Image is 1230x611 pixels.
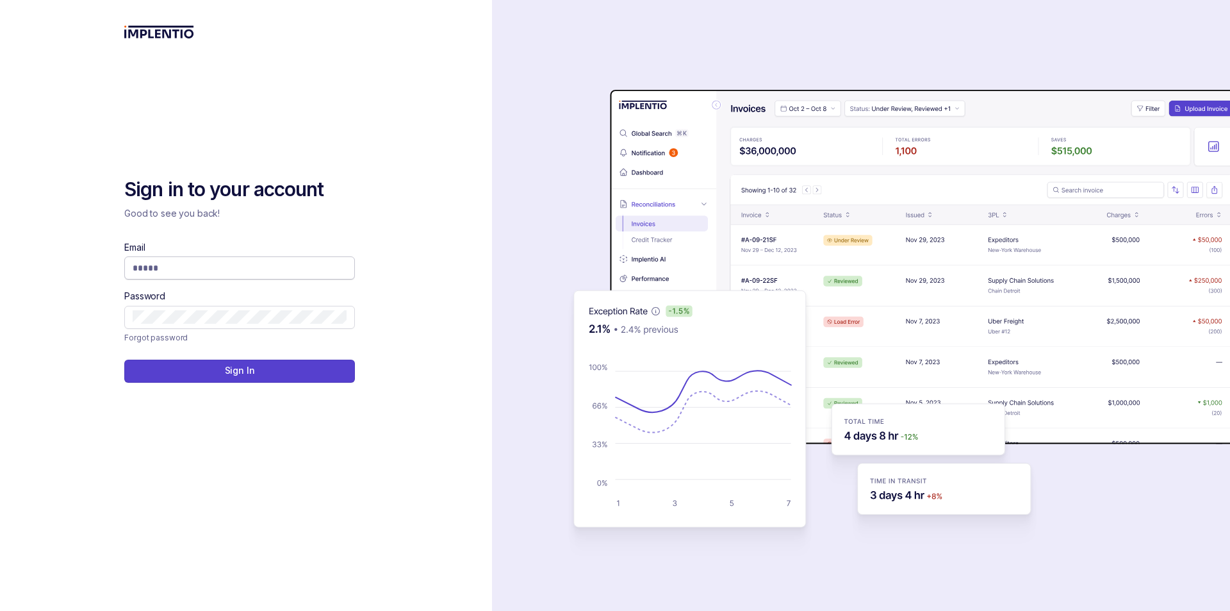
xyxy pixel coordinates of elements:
[124,290,165,303] label: Password
[124,241,145,254] label: Email
[124,360,355,383] button: Sign In
[124,207,355,220] p: Good to see you back!
[124,331,188,344] a: Link Forgot password
[124,331,188,344] p: Forgot password
[225,364,255,377] p: Sign In
[124,177,355,203] h2: Sign in to your account
[124,26,194,38] img: logo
